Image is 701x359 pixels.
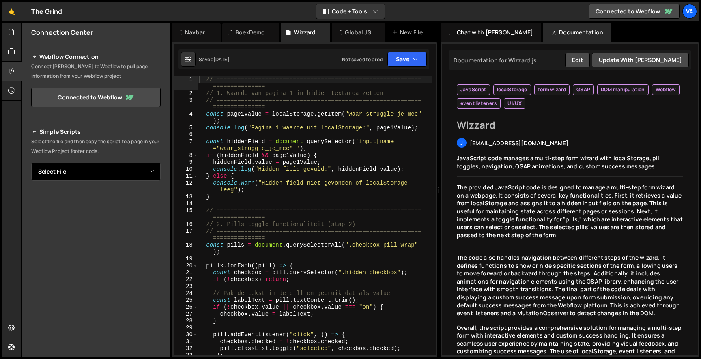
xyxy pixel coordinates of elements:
[174,256,198,262] div: 19
[316,4,385,19] button: Code + Tools
[31,28,93,37] h2: Connection Center
[174,318,198,325] div: 28
[592,53,689,67] button: Update with [PERSON_NAME]
[174,311,198,318] div: 27
[174,242,198,256] div: 18
[174,159,198,166] div: 9
[174,180,198,193] div: 12
[174,345,198,352] div: 32
[441,23,541,42] div: Chat with [PERSON_NAME]
[174,304,198,311] div: 26
[538,86,566,93] span: form wizard
[31,127,161,137] h2: Simple Scripts
[174,325,198,331] div: 29
[174,193,198,200] div: 13
[460,86,486,93] span: JavaScript
[174,90,198,97] div: 2
[31,194,161,267] iframe: YouTube video player
[2,2,22,21] a: 🤙
[174,352,198,359] div: 33
[507,100,522,107] span: UI/UX
[213,56,230,63] div: [DATE]
[31,272,161,345] iframe: YouTube video player
[457,183,683,239] p: The provided JavaScript code is designed to manage a multi-step form wizard on a webpage. It cons...
[174,290,198,297] div: 24
[185,28,211,37] div: Navbar.js
[31,88,161,107] a: Connected to Webflow
[174,152,198,159] div: 8
[457,254,683,317] p: The code also handles navigation between different steps of the wizard. It defines functions to s...
[174,338,198,345] div: 31
[174,276,198,283] div: 22
[457,154,661,170] span: JavaScript code manages a multi-step form wizard with localStorage, pill toggles, navigation, GSA...
[656,86,676,93] span: Webflow
[174,131,198,138] div: 6
[31,62,161,81] p: Connect [PERSON_NAME] to Webflow to pull page information from your Webflow project
[392,28,426,37] div: New File
[682,4,697,19] a: Va
[31,137,161,156] p: Select the file and then copy the script to a page in your Webflow Project footer code.
[174,200,198,207] div: 14
[174,173,198,180] div: 11
[601,86,645,93] span: DOM manipulation
[174,331,198,338] div: 30
[174,97,198,111] div: 3
[576,86,590,93] span: GSAP
[199,56,230,63] div: Saved
[294,28,320,37] div: Wizzard.js
[174,269,198,276] div: 21
[174,166,198,173] div: 10
[235,28,269,37] div: BoekDemo.js
[31,52,161,62] h2: Webflow Connection
[174,138,198,152] div: 7
[174,125,198,131] div: 5
[543,23,611,42] div: Documentation
[460,140,463,146] span: j
[451,56,537,64] div: Documentation for Wizzard.js
[589,4,680,19] a: Connected to Webflow
[174,297,198,304] div: 25
[457,118,683,131] h2: Wizzard
[342,56,383,63] div: Not saved to prod
[174,228,198,242] div: 17
[174,207,198,221] div: 15
[460,100,497,107] span: event listeners
[470,139,568,147] span: [EMAIL_ADDRESS][DOMAIN_NAME]
[387,52,427,67] button: Save
[497,86,527,93] span: localStorage
[174,221,198,228] div: 16
[174,283,198,290] div: 23
[174,111,198,125] div: 4
[174,76,198,90] div: 1
[345,28,376,37] div: Global JS.js
[31,6,62,16] div: The Grind
[174,262,198,269] div: 20
[565,53,590,67] button: Edit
